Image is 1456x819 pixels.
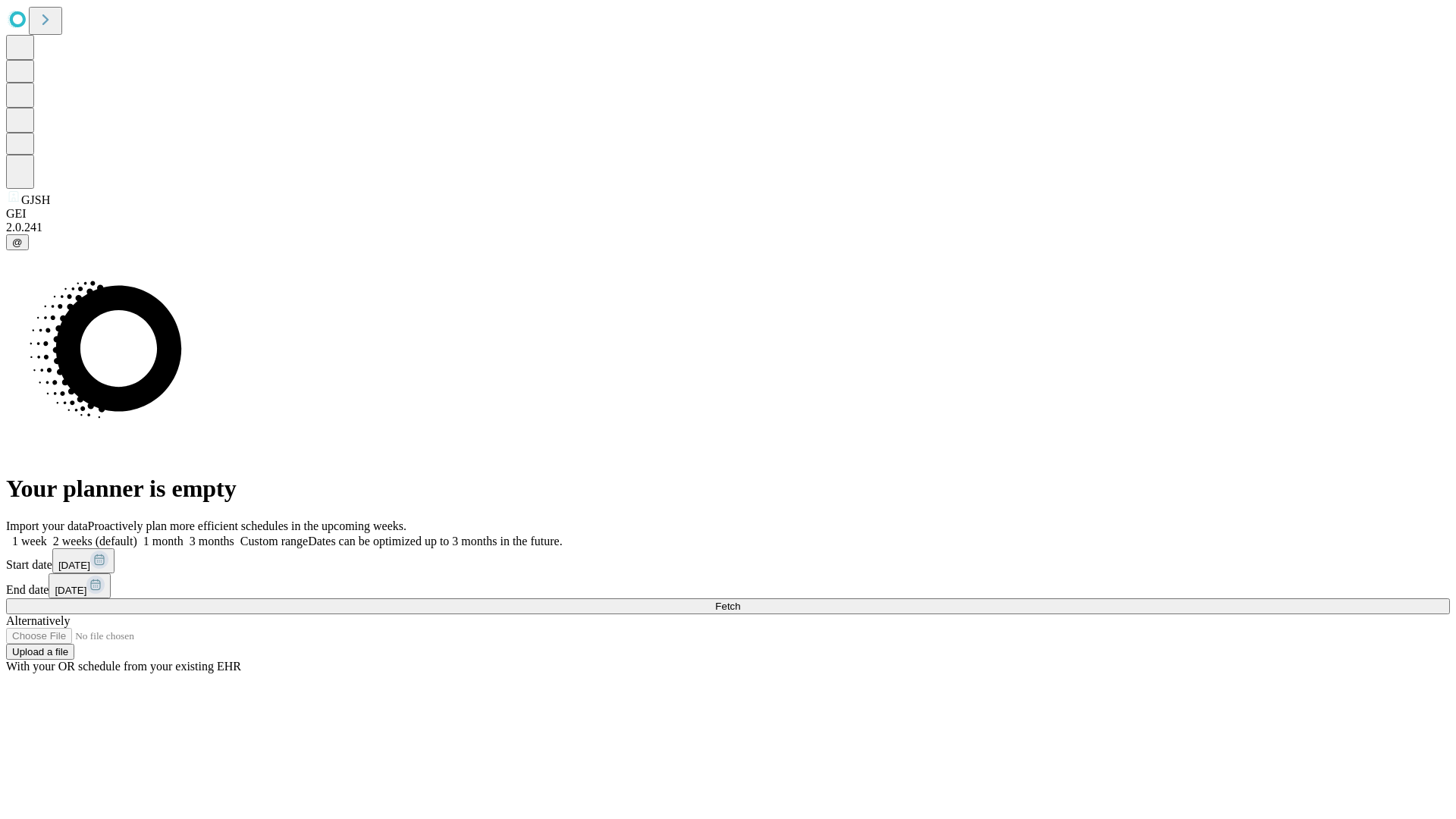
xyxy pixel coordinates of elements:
span: With your OR schedule from your existing EHR [6,660,241,673]
button: [DATE] [49,573,111,598]
span: Fetch [715,601,740,612]
span: Custom range [240,535,308,548]
span: 1 month [143,535,184,548]
button: @ [6,234,29,250]
div: Start date [6,548,1450,573]
span: 1 week [12,535,47,548]
span: Dates can be optimized up to 3 months in the future. [308,535,562,548]
span: @ [12,237,23,248]
span: [DATE] [55,585,86,596]
span: Import your data [6,519,88,532]
span: Alternatively [6,614,70,627]
h1: Your planner is empty [6,475,1450,503]
span: Proactively plan more efficient schedules in the upcoming weeks. [88,519,406,532]
span: GJSH [21,193,50,206]
button: Fetch [6,598,1450,614]
button: Upload a file [6,644,74,660]
span: 2 weeks (default) [53,535,137,548]
div: 2.0.241 [6,221,1450,234]
div: End date [6,573,1450,598]
div: GEI [6,207,1450,221]
span: [DATE] [58,560,90,571]
span: 3 months [190,535,234,548]
button: [DATE] [52,548,115,573]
